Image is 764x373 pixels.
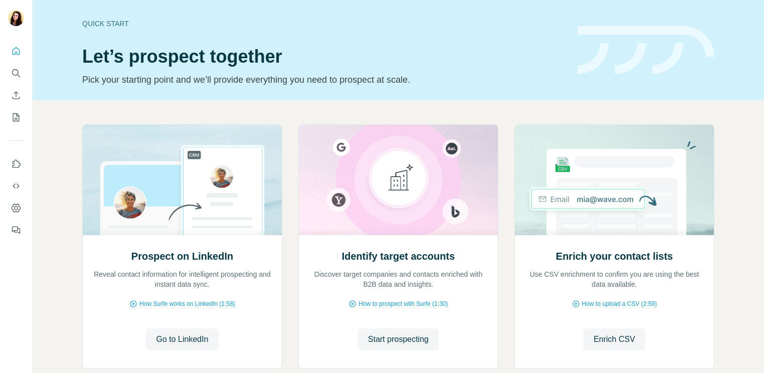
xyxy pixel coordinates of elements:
button: Dashboard [8,199,24,217]
div: Quick start [82,19,565,29]
button: Enrich CSV [8,86,24,104]
p: Pick your starting point and we’ll provide everything you need to prospect at scale. [82,73,565,87]
img: Avatar [8,10,24,26]
h2: Enrich your contact lists [556,249,673,263]
p: Reveal contact information for intelligent prospecting and instant data sync. [93,269,272,289]
p: Discover target companies and contacts enriched with B2B data and insights. [309,269,488,289]
button: Search [8,64,24,82]
span: Go to LinkedIn [156,333,208,345]
h2: Prospect on LinkedIn [131,249,233,263]
h1: Let’s prospect together [82,47,565,67]
span: Enrich CSV [594,333,635,345]
span: How to upload a CSV (2:59) [582,299,657,308]
span: How to prospect with Surfe (1:30) [358,299,448,308]
button: Go to LinkedIn [146,328,218,350]
button: Use Surfe API [8,177,24,195]
button: Enrich CSV [584,328,645,350]
button: Quick start [8,42,24,60]
img: banner [578,26,714,75]
span: Start prospecting [368,333,429,345]
button: My lists [8,108,24,126]
h2: Identify target accounts [342,249,455,263]
p: Use CSV enrichment to confirm you are using the best data available. [525,269,704,289]
button: Start prospecting [358,328,439,350]
img: Enrich your contact lists [514,125,714,235]
button: Feedback [8,221,24,239]
img: Prospect on LinkedIn [82,125,282,235]
img: Identify target accounts [298,125,498,235]
button: Use Surfe on LinkedIn [8,155,24,173]
span: How Surfe works on LinkedIn (1:58) [139,299,235,308]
